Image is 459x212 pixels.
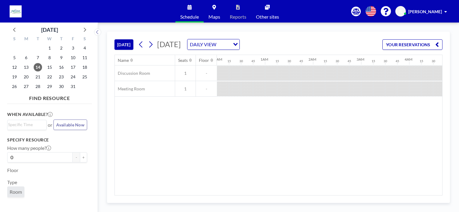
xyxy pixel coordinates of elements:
div: M [20,35,32,43]
label: Floor [7,167,18,173]
span: Friday, October 31, 2025 [69,82,77,91]
input: Search for option [218,41,229,48]
span: 1 [175,71,196,76]
span: - [196,86,217,92]
span: Schedule [180,14,199,19]
button: YOUR RESERVATIONS [382,39,442,50]
div: 4AM [405,57,412,62]
button: Available Now [53,120,87,130]
div: 15 [275,59,279,63]
div: Floor [199,58,209,63]
div: 30 [432,59,435,63]
div: 30 [336,59,339,63]
span: Tuesday, October 14, 2025 [34,63,42,71]
span: Meeting Room [115,86,145,92]
button: [DATE] [114,39,133,50]
span: Friday, October 17, 2025 [69,63,77,71]
span: Sunday, October 5, 2025 [10,53,19,62]
span: Thursday, October 16, 2025 [57,63,65,71]
span: JL [399,9,403,14]
span: Sunday, October 12, 2025 [10,63,19,71]
div: 30 [384,59,387,63]
span: [DATE] [157,40,181,49]
div: 45 [299,59,303,63]
span: 1 [175,86,196,92]
div: Search for option [8,120,46,129]
div: 2AM [309,57,316,62]
span: Wednesday, October 29, 2025 [45,82,54,91]
span: Friday, October 10, 2025 [69,53,77,62]
div: T [55,35,67,43]
span: Sunday, October 26, 2025 [10,82,19,91]
div: 15 [227,59,231,63]
span: [PERSON_NAME] [408,9,442,14]
div: 1AM [260,57,268,62]
span: or [48,122,52,128]
span: Thursday, October 2, 2025 [57,44,65,52]
div: 15 [324,59,327,63]
div: 15 [372,59,375,63]
span: Discussion Room [115,71,150,76]
span: Friday, October 3, 2025 [69,44,77,52]
span: Wednesday, October 15, 2025 [45,63,54,71]
span: Maps [208,14,220,19]
h3: Specify resource [7,137,87,143]
div: 30 [239,59,243,63]
div: Name [118,58,129,63]
div: S [9,35,20,43]
div: 45 [396,59,399,63]
div: T [32,35,44,43]
div: S [79,35,90,43]
span: Saturday, October 11, 2025 [81,53,89,62]
span: Wednesday, October 22, 2025 [45,73,54,81]
span: Thursday, October 30, 2025 [57,82,65,91]
span: Other sites [256,14,279,19]
span: Tuesday, October 21, 2025 [34,73,42,81]
span: Monday, October 27, 2025 [22,82,30,91]
div: F [67,35,79,43]
span: Saturday, October 25, 2025 [81,73,89,81]
button: - [73,152,80,162]
span: Tuesday, October 7, 2025 [34,53,42,62]
span: Tuesday, October 28, 2025 [34,82,42,91]
span: Thursday, October 9, 2025 [57,53,65,62]
button: + [80,152,87,162]
span: DAILY VIEW [189,41,217,48]
span: Monday, October 20, 2025 [22,73,30,81]
span: Monday, October 13, 2025 [22,63,30,71]
h4: FIND RESOURCE [7,93,92,101]
div: 12AM [212,57,222,62]
label: How many people? [7,145,51,151]
span: Available Now [56,122,84,127]
span: Monday, October 6, 2025 [22,53,30,62]
span: Room [10,189,22,195]
input: Search for option [8,121,43,128]
span: Thursday, October 23, 2025 [57,73,65,81]
label: Type [7,179,17,185]
div: 30 [287,59,291,63]
div: W [44,35,56,43]
span: Wednesday, October 1, 2025 [45,44,54,52]
div: 45 [348,59,351,63]
span: Saturday, October 4, 2025 [81,44,89,52]
span: Sunday, October 19, 2025 [10,73,19,81]
div: 15 [420,59,423,63]
div: Seats [178,58,188,63]
span: Saturday, October 18, 2025 [81,63,89,71]
div: 45 [251,59,255,63]
span: - [196,71,217,76]
div: Search for option [187,39,239,50]
div: [DATE] [41,26,58,34]
span: Wednesday, October 8, 2025 [45,53,54,62]
span: Reports [230,14,246,19]
img: organization-logo [10,5,22,17]
span: Friday, October 24, 2025 [69,73,77,81]
div: 3AM [357,57,364,62]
